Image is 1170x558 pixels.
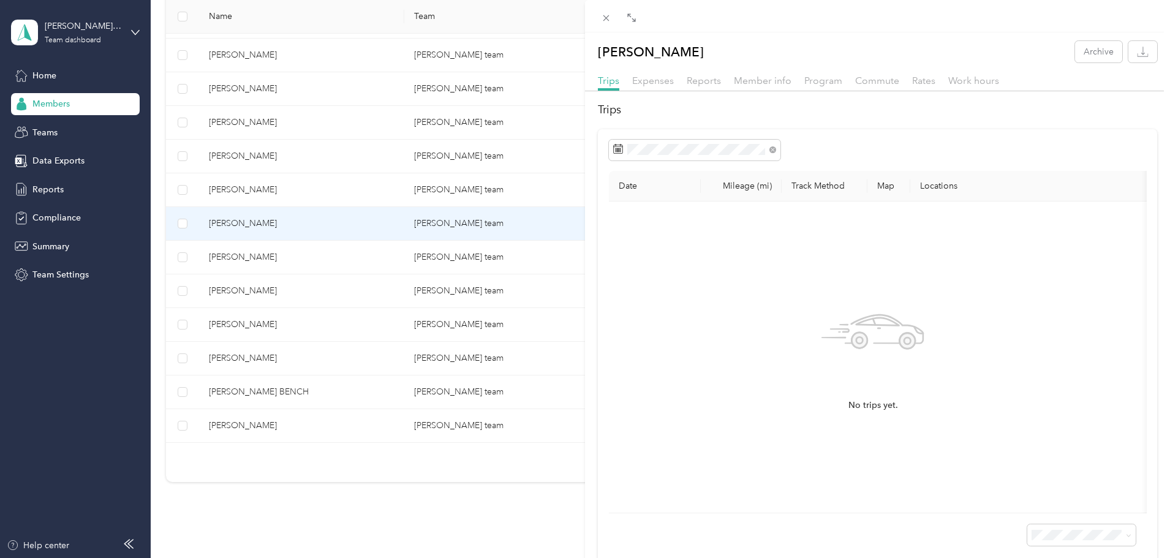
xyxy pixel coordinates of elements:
[632,75,674,86] span: Expenses
[948,75,999,86] span: Work hours
[609,171,701,202] th: Date
[848,399,898,412] span: No trips yet.
[1075,41,1122,62] button: Archive
[701,171,782,202] th: Mileage (mi)
[598,75,619,86] span: Trips
[1101,489,1170,558] iframe: Everlance-gr Chat Button Frame
[687,75,721,86] span: Reports
[734,75,791,86] span: Member info
[912,75,935,86] span: Rates
[804,75,842,86] span: Program
[598,102,1157,118] h2: Trips
[782,171,867,202] th: Track Method
[867,171,910,202] th: Map
[855,75,899,86] span: Commute
[598,41,704,62] p: [PERSON_NAME]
